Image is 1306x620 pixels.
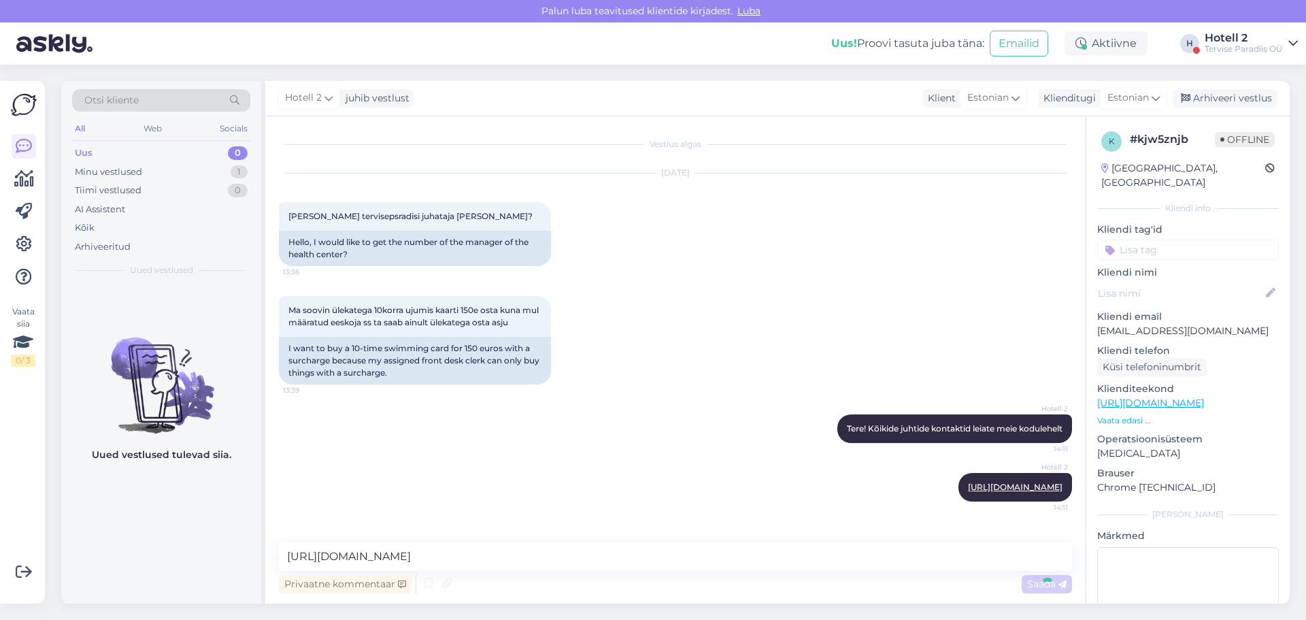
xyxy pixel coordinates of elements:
p: Klienditeekond [1097,382,1279,396]
div: # kjw5znjb [1130,131,1215,148]
div: juhib vestlust [340,91,409,105]
div: Kliendi info [1097,202,1279,214]
b: Uus! [831,37,857,50]
div: AI Assistent [75,203,125,216]
img: No chats [61,313,261,436]
div: All [72,120,88,137]
span: Offline [1215,132,1275,147]
p: Kliendi nimi [1097,265,1279,280]
p: [MEDICAL_DATA] [1097,446,1279,461]
div: Klienditugi [1038,91,1096,105]
input: Lisa tag [1097,240,1279,260]
div: 1 [231,165,248,179]
span: 13:36 [283,267,334,277]
div: [DATE] [279,167,1072,179]
div: Hotell 2 [1205,33,1283,44]
span: Tere! Kõikide juhtide kontaktid leiate meie kodulehelt [847,423,1062,434]
span: Otsi kliente [84,93,139,108]
div: Vestlus algas [279,138,1072,150]
p: Kliendi email [1097,310,1279,324]
div: Aktiivne [1065,31,1148,56]
button: Emailid [990,31,1048,56]
div: Klient [922,91,956,105]
div: Socials [217,120,250,137]
div: 0 [228,184,248,197]
div: Tiimi vestlused [75,184,141,197]
img: Askly Logo [11,92,37,118]
p: Operatsioonisüsteem [1097,432,1279,446]
a: [URL][DOMAIN_NAME] [968,482,1062,492]
div: Web [141,120,165,137]
p: Kliendi tag'id [1097,223,1279,237]
div: H [1180,34,1199,53]
div: I want to buy a 10-time swimming card for 150 euros with a surcharge because my assigned front de... [279,337,551,385]
p: Kliendi telefon [1097,344,1279,358]
span: Hotell 2 [1017,404,1068,414]
span: Estonian [1107,91,1149,105]
span: Estonian [967,91,1009,105]
span: Hotell 2 [285,91,322,105]
span: Luba [733,5,765,17]
div: Hello, I would like to get the number of the manager of the health center? [279,231,551,266]
span: 14:11 [1017,444,1068,454]
p: Uued vestlused tulevad siia. [92,448,231,462]
p: Märkmed [1097,529,1279,543]
p: Brauser [1097,466,1279,480]
div: Vaata siia [11,306,35,367]
div: 0 / 3 [11,355,35,367]
div: 0 [228,146,248,160]
div: Küsi telefoninumbrit [1097,358,1207,376]
p: [EMAIL_ADDRESS][DOMAIN_NAME] [1097,324,1279,338]
span: Ma soovin ülekatega 10korra ujumis kaarti 150e osta kuna mul määratud eeskoja ss ta saab ainult ü... [288,305,541,327]
div: [GEOGRAPHIC_DATA], [GEOGRAPHIC_DATA] [1101,161,1265,190]
p: Chrome [TECHNICAL_ID] [1097,480,1279,495]
div: Uus [75,146,93,160]
span: k [1109,136,1115,146]
a: Hotell 2Tervise Paradiis OÜ [1205,33,1298,54]
div: Arhiveeritud [75,240,131,254]
a: [URL][DOMAIN_NAME] [1097,397,1204,409]
span: Hotell 2 [1017,462,1068,472]
span: [PERSON_NAME] tervisepsradisi juhataja [PERSON_NAME]? [288,211,533,221]
input: Lisa nimi [1098,286,1263,301]
div: Kõik [75,221,95,235]
span: 14:11 [1017,502,1068,512]
span: 13:39 [283,385,334,395]
span: Uued vestlused [130,264,193,276]
div: [PERSON_NAME] [1097,508,1279,521]
div: Tervise Paradiis OÜ [1205,44,1283,54]
div: Proovi tasuta juba täna: [831,35,984,52]
div: Arhiveeri vestlus [1173,89,1277,108]
p: Vaata edasi ... [1097,414,1279,427]
div: Minu vestlused [75,165,142,179]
